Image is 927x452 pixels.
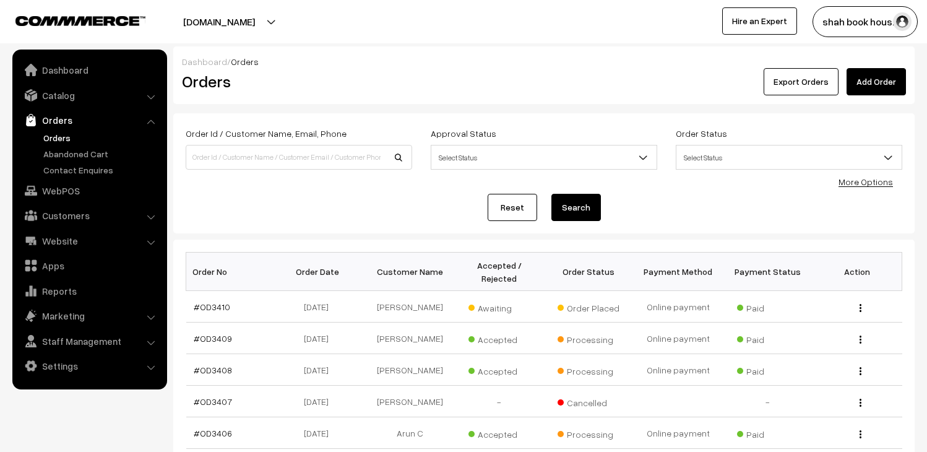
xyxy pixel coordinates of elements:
[15,254,163,277] a: Apps
[454,386,544,417] td: -
[15,12,124,27] a: COMMMERCE
[860,367,861,375] img: Menu
[15,204,163,227] a: Customers
[468,362,530,378] span: Accepted
[275,386,365,417] td: [DATE]
[182,72,411,91] h2: Orders
[634,417,723,449] td: Online payment
[860,304,861,312] img: Menu
[194,365,232,375] a: #OD3408
[468,298,530,315] span: Awaiting
[15,180,163,202] a: WebPOS
[813,253,902,291] th: Action
[847,68,906,95] a: Add Order
[454,253,544,291] th: Accepted / Rejected
[15,109,163,131] a: Orders
[182,55,906,68] div: /
[365,291,455,323] td: [PERSON_NAME]
[186,253,276,291] th: Order No
[365,354,455,386] td: [PERSON_NAME]
[634,323,723,354] td: Online payment
[15,280,163,302] a: Reports
[676,147,902,168] span: Select Status
[186,127,347,140] label: Order Id / Customer Name, Email, Phone
[15,230,163,252] a: Website
[468,425,530,441] span: Accepted
[634,291,723,323] td: Online payment
[431,127,496,140] label: Approval Status
[558,393,619,409] span: Cancelled
[194,428,232,438] a: #OD3406
[431,145,657,170] span: Select Status
[893,12,912,31] img: user
[275,291,365,323] td: [DATE]
[722,7,797,35] a: Hire an Expert
[15,59,163,81] a: Dashboard
[488,194,537,221] a: Reset
[468,330,530,346] span: Accepted
[15,330,163,352] a: Staff Management
[40,131,163,144] a: Orders
[194,302,230,312] a: #OD3410
[365,386,455,417] td: [PERSON_NAME]
[231,56,259,67] span: Orders
[737,330,799,346] span: Paid
[813,6,918,37] button: shah book hous…
[182,56,227,67] a: Dashboard
[186,145,412,170] input: Order Id / Customer Name / Customer Email / Customer Phone
[737,362,799,378] span: Paid
[551,194,601,221] button: Search
[676,127,727,140] label: Order Status
[15,16,145,25] img: COMMMERCE
[634,354,723,386] td: Online payment
[365,417,455,449] td: Arun C
[275,354,365,386] td: [DATE]
[558,330,619,346] span: Processing
[140,6,298,37] button: [DOMAIN_NAME]
[365,253,455,291] th: Customer Name
[860,336,861,344] img: Menu
[723,386,813,417] td: -
[431,147,657,168] span: Select Status
[860,399,861,407] img: Menu
[558,362,619,378] span: Processing
[194,396,232,407] a: #OD3407
[860,430,861,438] img: Menu
[544,253,634,291] th: Order Status
[634,253,723,291] th: Payment Method
[365,323,455,354] td: [PERSON_NAME]
[558,425,619,441] span: Processing
[40,147,163,160] a: Abandoned Cart
[275,323,365,354] td: [DATE]
[15,305,163,327] a: Marketing
[15,355,163,377] a: Settings
[558,298,619,315] span: Order Placed
[275,253,365,291] th: Order Date
[737,298,799,315] span: Paid
[676,145,902,170] span: Select Status
[839,176,893,187] a: More Options
[737,425,799,441] span: Paid
[15,84,163,106] a: Catalog
[194,333,232,344] a: #OD3409
[275,417,365,449] td: [DATE]
[723,253,813,291] th: Payment Status
[764,68,839,95] button: Export Orders
[40,163,163,176] a: Contact Enquires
